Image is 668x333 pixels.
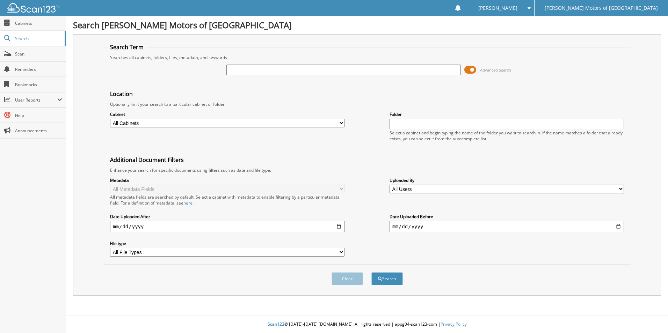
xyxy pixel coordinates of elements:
span: Bookmarks [15,82,62,88]
a: Privacy Policy [441,321,467,327]
span: Advanced Search [480,67,511,73]
label: Cabinet [110,111,344,117]
label: File type [110,240,344,246]
label: Date Uploaded Before [390,214,624,220]
legend: Location [107,90,136,98]
span: Cabinets [15,20,62,26]
label: Folder [390,111,624,117]
span: Help [15,112,62,118]
div: Enhance your search for specific documents using filters such as date and file type. [107,167,627,173]
button: Clear [332,272,363,285]
button: Search [371,272,403,285]
label: Uploaded By [390,177,624,183]
input: end [390,221,624,232]
h1: Search [PERSON_NAME] Motors of [GEOGRAPHIC_DATA] [73,19,661,31]
span: User Reports [15,97,57,103]
span: Search [15,36,61,42]
div: Optionally limit your search to a particular cabinet or folder [107,101,627,107]
legend: Additional Document Filters [107,156,187,164]
div: Select a cabinet and begin typing the name of the folder you want to search in. If the name match... [390,130,624,142]
span: Announcements [15,128,62,134]
label: Metadata [110,177,344,183]
label: Date Uploaded After [110,214,344,220]
span: Reminders [15,66,62,72]
legend: Search Term [107,43,147,51]
div: All metadata fields are searched by default. Select a cabinet with metadata to enable filtering b... [110,194,344,206]
span: [PERSON_NAME] [478,6,517,10]
input: start [110,221,344,232]
span: [PERSON_NAME] Motors of [GEOGRAPHIC_DATA] [545,6,658,10]
div: Searches all cabinets, folders, files, metadata, and keywords [107,54,627,60]
span: Scan123 [268,321,284,327]
div: © [DATE]-[DATE] [DOMAIN_NAME]. All rights reserved | appg04-scan123-com | [66,316,668,333]
a: here [183,200,193,206]
img: scan123-logo-white.svg [7,3,59,13]
span: Scan [15,51,62,57]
